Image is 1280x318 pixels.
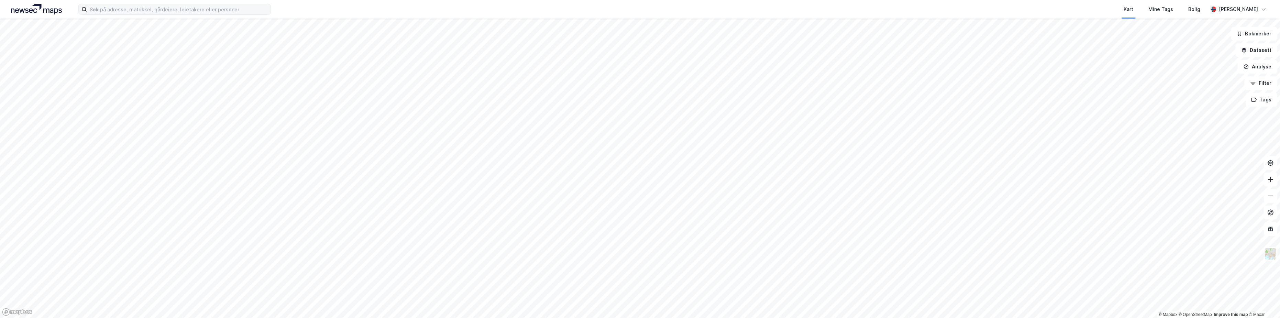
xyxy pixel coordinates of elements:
[1124,5,1133,13] div: Kart
[11,4,62,14] img: logo.a4113a55bc3d86da70a041830d287a7e.svg
[87,4,271,14] input: Søk på adresse, matrikkel, gårdeiere, leietakere eller personer
[1148,5,1173,13] div: Mine Tags
[1246,285,1280,318] iframe: Chat Widget
[1188,5,1200,13] div: Bolig
[1219,5,1258,13] div: [PERSON_NAME]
